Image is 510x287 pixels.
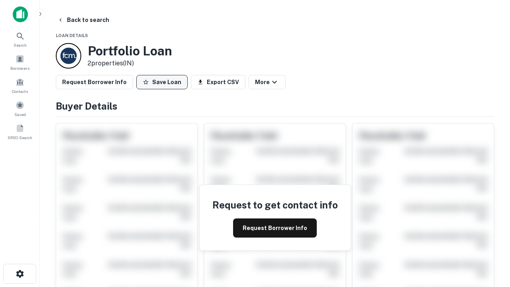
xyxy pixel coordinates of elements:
[470,223,510,261] iframe: Chat Widget
[2,75,37,96] a: Contacts
[56,99,494,113] h4: Buyer Details
[212,198,338,212] h4: Request to get contact info
[233,218,317,238] button: Request Borrower Info
[191,75,245,89] button: Export CSV
[12,88,28,94] span: Contacts
[56,75,133,89] button: Request Borrower Info
[54,13,112,27] button: Back to search
[2,121,37,142] a: SREO Search
[8,134,32,141] span: SREO Search
[88,59,172,68] p: 2 properties (IN)
[2,51,37,73] a: Borrowers
[14,42,27,48] span: Search
[2,28,37,50] a: Search
[14,111,26,118] span: Saved
[56,33,88,38] span: Loan Details
[2,98,37,119] a: Saved
[13,6,28,22] img: capitalize-icon.png
[88,43,172,59] h3: Portfolio Loan
[136,75,188,89] button: Save Loan
[10,65,29,71] span: Borrowers
[249,75,286,89] button: More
